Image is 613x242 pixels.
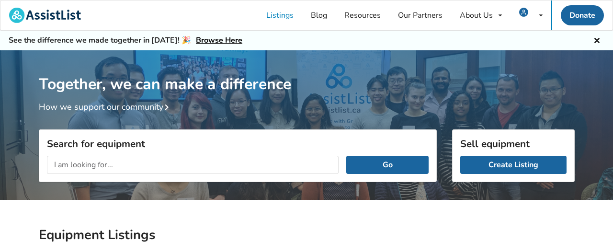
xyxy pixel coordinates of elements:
img: user icon [519,8,528,17]
h3: Sell equipment [460,138,567,150]
a: Resources [336,0,389,30]
a: Browse Here [196,35,242,46]
input: I am looking for... [47,156,339,174]
h3: Search for equipment [47,138,429,150]
a: Create Listing [460,156,567,174]
h5: See the difference we made together in [DATE]! 🎉 [9,35,242,46]
a: Blog [302,0,336,30]
button: Go [346,156,428,174]
h1: Together, we can make a difference [39,50,575,94]
div: About Us [460,12,493,19]
a: Our Partners [389,0,451,30]
a: Donate [561,5,604,25]
a: Listings [258,0,302,30]
a: How we support our community [39,101,173,113]
img: assistlist-logo [9,8,81,23]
